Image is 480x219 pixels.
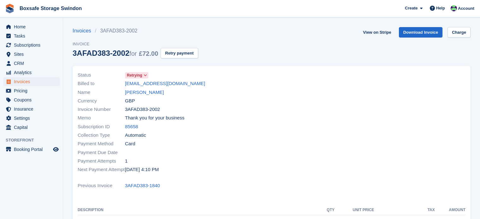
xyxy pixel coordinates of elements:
span: Booking Portal [14,145,52,154]
span: £72.00 [139,50,158,57]
span: Subscriptions [14,41,52,49]
span: Card [125,140,135,147]
span: Storefront [6,137,63,143]
th: Description [78,205,320,215]
span: Name [78,89,125,96]
a: menu [3,77,60,86]
span: Account [458,5,474,12]
a: [PERSON_NAME] [125,89,164,96]
a: menu [3,145,60,154]
span: CRM [14,59,52,68]
span: Insurance [14,105,52,113]
span: Billed to [78,80,125,87]
span: Status [78,72,125,79]
span: Capital [14,123,52,132]
span: Memo [78,114,125,122]
img: Kim Virabi [451,5,457,11]
th: Unit Price [335,205,374,215]
span: Subscription ID [78,123,125,130]
span: Settings [14,114,52,123]
span: Tasks [14,32,52,40]
img: stora-icon-8386f47178a22dfd0bd8f6a31ec36ba5ce8667c1dd55bd0f319d3a0aa187defe.svg [5,4,15,13]
span: Analytics [14,68,52,77]
span: Collection Type [78,132,125,139]
span: Next Payment Attempt [78,166,125,173]
a: Charge [447,27,471,37]
span: Currency [78,97,125,105]
span: Retrying [127,72,142,78]
a: Download Invoice [399,27,443,37]
th: QTY [320,205,335,215]
a: menu [3,105,60,113]
span: Home [14,22,52,31]
span: Payment Due Date [78,149,125,156]
span: for [129,50,137,57]
a: menu [3,86,60,95]
a: menu [3,68,60,77]
span: Payment Method [78,140,125,147]
a: menu [3,22,60,31]
span: Pricing [14,86,52,95]
a: 85658 [125,123,138,130]
span: Invoice [73,41,198,47]
a: 3AFAD383-1840 [125,182,160,189]
a: menu [3,50,60,59]
span: Create [405,5,418,11]
th: Tax [374,205,435,215]
span: 1 [125,158,127,165]
span: Invoice Number [78,106,125,113]
span: Thank you for your business [125,114,184,122]
a: menu [3,123,60,132]
span: Automatic [125,132,146,139]
a: Preview store [52,146,60,153]
button: Retry payment [161,48,198,58]
span: Help [436,5,445,11]
a: Retrying [125,72,148,79]
a: View on Stripe [360,27,394,37]
a: menu [3,95,60,104]
a: Boxsafe Storage Swindon [17,3,84,14]
span: Sites [14,50,52,59]
span: Previous Invoice [78,182,125,189]
a: menu [3,41,60,49]
th: Amount [435,205,465,215]
time: 2025-10-08 15:10:12 UTC [125,166,159,173]
span: GBP [125,97,135,105]
a: menu [3,59,60,68]
div: 3AFAD383-2002 [73,49,158,57]
span: Payment Attempts [78,158,125,165]
a: menu [3,114,60,123]
nav: breadcrumbs [73,27,198,35]
span: Coupons [14,95,52,104]
span: 3AFAD383-2002 [125,106,160,113]
a: menu [3,32,60,40]
a: Invoices [73,27,95,35]
a: [EMAIL_ADDRESS][DOMAIN_NAME] [125,80,205,87]
span: Invoices [14,77,52,86]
